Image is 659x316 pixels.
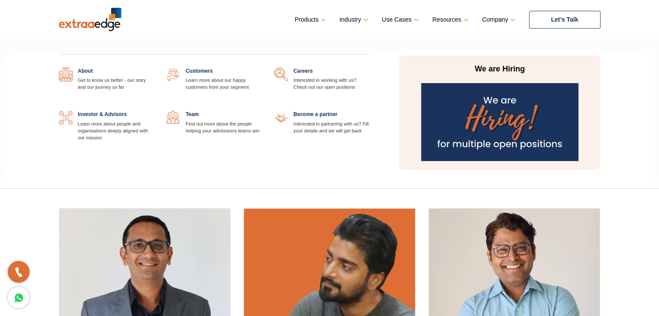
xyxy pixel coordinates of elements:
a: Resources [432,13,467,26]
a: Company [482,13,514,26]
a: Let’s Talk [529,11,601,29]
a: Products [295,13,324,26]
a: Use Cases [382,13,417,26]
p: We are Hiring [418,64,581,74]
a: Industry [339,13,367,26]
